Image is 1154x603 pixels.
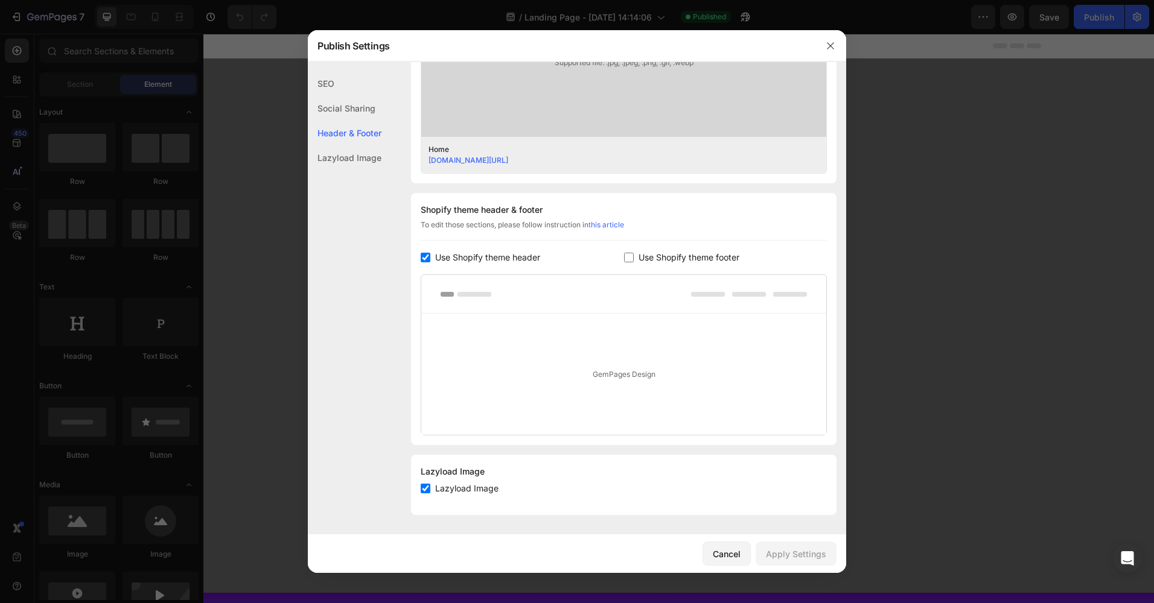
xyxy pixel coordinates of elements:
[308,96,381,121] div: Social Sharing
[308,121,381,145] div: Header & Footer
[308,30,815,62] div: Publish Settings
[308,71,381,96] div: SEO
[421,464,827,479] div: Lazyload Image
[435,250,540,265] span: Use Shopify theme header
[421,219,827,241] div: To edit those sections, please follow instruction in
[435,481,499,496] span: Lazyload Image
[766,548,826,560] div: Apply Settings
[1113,544,1142,573] div: Open Intercom Messenger
[429,144,800,155] div: Home
[421,203,827,217] div: Shopify theme header & footer
[639,250,739,265] span: Use Shopify theme footer
[421,57,826,68] span: Supported file: .jpg, .jpeg, .png, .gif, .webp
[703,541,751,566] button: Cancel
[383,317,466,344] a: All packs
[588,220,624,229] a: this article
[490,324,553,336] p: Shake pack
[397,324,451,336] p: All packs
[295,221,657,265] h2: NEW PACK
[296,281,655,296] p: Shake pack
[429,156,508,165] a: [DOMAIN_NAME][URL]
[756,541,837,566] button: Apply Settings
[476,317,568,344] a: Shake pack
[421,314,826,435] div: GemPages Design
[713,548,741,560] div: Cancel
[308,145,381,170] div: Lazyload Image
